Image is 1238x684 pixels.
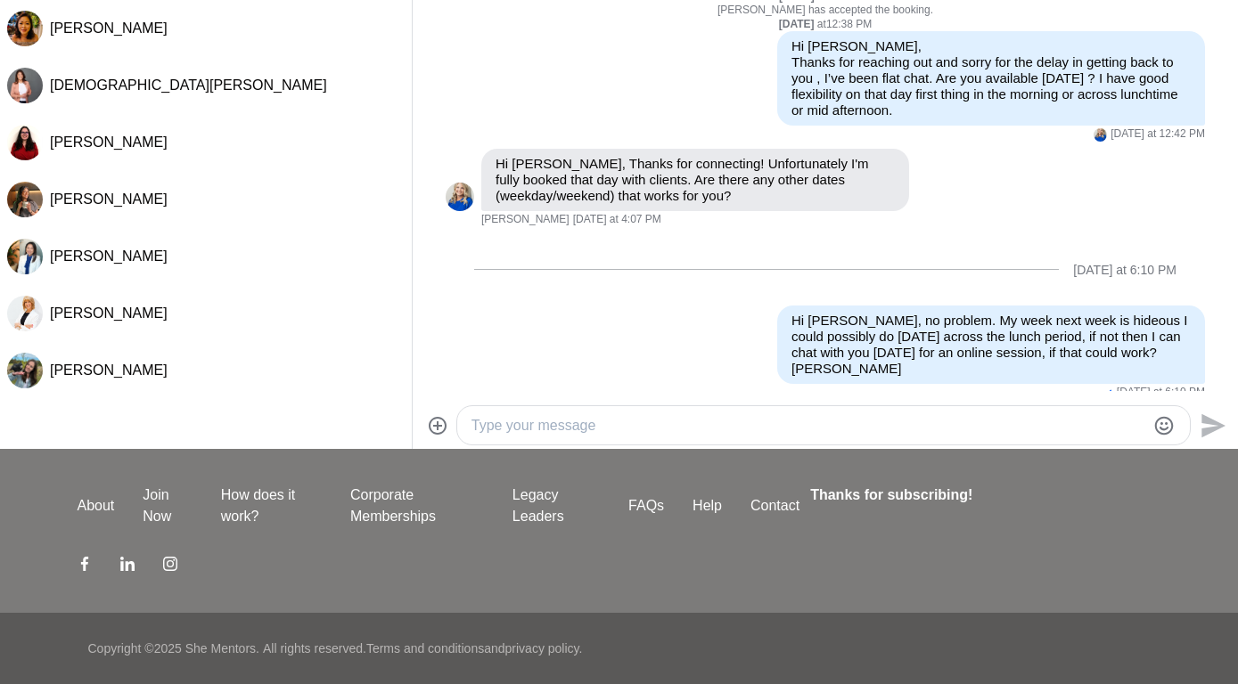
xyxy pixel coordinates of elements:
[7,296,43,331] div: Kat Millar
[7,68,43,103] img: K
[446,4,1205,18] p: [PERSON_NAME] has accepted the booking.
[7,353,43,388] img: A
[1111,127,1205,142] time: 2025-09-12T02:42:19.325Z
[446,18,1205,32] div: at 12:38 PM
[7,11,43,46] div: Flora Chong
[78,556,92,577] a: Facebook
[50,305,168,321] span: [PERSON_NAME]
[505,641,579,655] a: privacy policy
[207,484,336,527] a: How does it work?
[678,495,736,517] a: Help
[50,191,168,207] span: [PERSON_NAME]
[366,641,484,655] a: Terms and conditions
[1073,263,1177,278] div: [DATE] at 6:10 PM
[50,20,168,36] span: [PERSON_NAME]
[7,353,43,388] div: Amy Logg
[7,11,43,46] img: F
[7,239,43,274] div: Jennifer Trinh
[7,296,43,331] img: K
[88,639,259,658] p: Copyright © 2025 She Mentors .
[50,248,168,264] span: [PERSON_NAME]
[7,125,43,160] div: Lidija McInnes
[263,639,582,658] p: All rights reserved. and .
[779,18,817,30] strong: [DATE]
[7,68,43,103] div: Kristen Le
[481,213,570,227] span: [PERSON_NAME]
[163,556,177,577] a: Instagram
[1094,128,1107,142] div: Charmaine Turner
[7,182,43,217] div: Amy Cunliffe
[791,38,1191,118] p: Hi [PERSON_NAME], Thanks for reaching out and sorry for the delay in getting back to you , I’ve b...
[446,183,474,211] div: Charmaine Turner
[496,156,895,204] p: Hi [PERSON_NAME], Thanks for connecting! Unfortunately I'm fully booked that day with clients. Ar...
[50,134,168,150] span: [PERSON_NAME]
[471,415,1145,436] textarea: Type your message
[1153,415,1175,436] button: Emoji picker
[128,484,206,527] a: Join Now
[336,484,498,527] a: Corporate Memberships
[50,362,168,378] span: [PERSON_NAME]
[120,556,135,577] a: LinkedIn
[7,125,43,160] img: L
[7,239,43,274] img: J
[614,495,678,517] a: FAQs
[50,77,327,93] span: [DEMOGRAPHIC_DATA][PERSON_NAME]
[810,484,1150,506] h4: Thanks for subscribing!
[63,495,129,517] a: About
[736,495,814,517] a: Contact
[573,213,661,227] time: 2025-09-12T06:07:48.123Z
[446,183,474,211] img: C
[1117,386,1205,400] time: 2025-09-13T08:10:45.523Z
[498,484,614,527] a: Legacy Leaders
[791,313,1191,377] p: Hi [PERSON_NAME], no problem. My week next week is hideous I could possibly do [DATE] across the ...
[1191,405,1231,445] button: Send
[7,182,43,217] img: A
[1094,128,1107,142] img: C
